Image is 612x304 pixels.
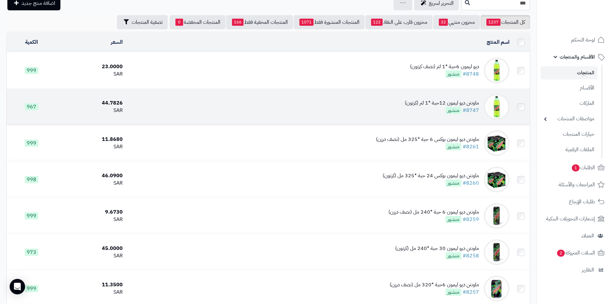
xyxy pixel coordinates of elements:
span: العملاء [581,231,594,240]
span: تصفية المنتجات [132,18,163,26]
div: 44.7826 [59,99,123,107]
span: منشور [446,252,461,259]
div: 46.0900 [59,172,123,180]
span: 973 [25,249,38,256]
a: المنتجات المخفية فقط166 [226,15,293,29]
a: #8259 [463,216,479,223]
span: الأقسام والمنتجات [560,52,595,61]
div: Open Intercom Messenger [10,279,25,294]
img: ديو ليمون 6حبة *1 لتر (نصف كرتون) [484,58,510,83]
a: الأقسام [541,81,598,95]
span: السلات المتروكة [556,248,595,257]
div: SAR [59,216,123,223]
img: ماونتن ديو ليمون بوكس 6 حبة *325 مل (نصف درزن) [484,130,510,156]
a: #8261 [463,143,479,151]
span: منشور [446,180,461,187]
a: التقارير [541,262,608,278]
img: ماونتن ديو ليمون 30 حبة *240 مل (كرتون) [484,239,510,265]
span: 999 [25,140,38,147]
span: إشعارات التحويلات البنكية [546,214,595,223]
span: المراجعات والأسئلة [559,180,595,189]
div: SAR [59,107,123,114]
span: التقارير [582,265,594,274]
a: العملاء [541,228,608,244]
div: SAR [59,252,123,260]
div: ماونتن ديو ليمون بوكس 24 حبة *325 مل (كرتون) [383,172,479,180]
a: السعر [111,38,123,46]
span: 999 [25,67,38,74]
a: إشعارات التحويلات البنكية [541,211,608,226]
span: منشور [446,216,461,223]
div: SAR [59,70,123,78]
a: اسم المنتج [487,38,510,46]
a: مواصفات المنتجات [541,112,598,126]
div: 11.8680 [59,136,123,143]
a: المنتجات المنشورة فقط1071 [294,15,365,29]
img: ماونتن ديو ليمون 6حبة *320 مل (نصف درزن) [484,276,510,301]
a: مخزون قارب على النفاذ122 [365,15,432,29]
span: لوحة التحكم [571,35,595,44]
span: 1071 [299,19,314,26]
span: منشور [446,70,461,78]
span: الطلبات [571,163,595,172]
div: ماونتن ديو ليمون 12حبة *1 لتر (كرتون) [405,99,479,107]
span: 1 [572,164,580,171]
span: 999 [25,285,38,292]
span: طلبات الإرجاع [569,197,595,206]
a: المنتجات [541,66,598,79]
a: الكمية [25,38,38,46]
a: #8258 [463,252,479,260]
a: طلبات الإرجاع [541,194,608,209]
div: SAR [59,180,123,187]
div: 9.6730 [59,208,123,216]
span: 32 [439,19,448,26]
img: ماونتن ديو ليمون 6 حبة *240 مل (نصف درزن) [484,203,510,229]
button: تصفية المنتجات [117,15,168,29]
div: ماونتن ديو ليمون 6حبة *320 مل (نصف درزن) [390,281,479,289]
a: كل المنتجات1237 [481,15,530,29]
div: ماونتن ديو ليمون 30 حبة *240 مل (كرتون) [395,245,479,252]
a: الماركات [541,97,598,110]
img: ماونتن ديو ليمون بوكس 24 حبة *325 مل (كرتون) [484,167,510,192]
span: 967 [25,103,38,110]
div: 23.0000 [59,63,123,70]
span: منشور [446,289,461,296]
div: SAR [59,143,123,151]
a: المراجعات والأسئلة [541,177,608,192]
div: SAR [59,289,123,296]
span: منشور [446,107,461,114]
span: 0 [175,19,183,26]
span: 166 [232,19,244,26]
div: ماونتن ديو ليمون بوكس 6 حبة *325 مل (نصف درزن) [376,136,479,143]
a: #8260 [463,179,479,187]
a: خيارات المنتجات [541,127,598,141]
div: 45.0000 [59,245,123,252]
a: مخزون منتهي32 [433,15,480,29]
a: السلات المتروكة2 [541,245,608,261]
span: 1237 [486,19,501,26]
a: الملفات الرقمية [541,143,598,157]
span: منشور [446,143,461,150]
span: 998 [25,176,38,183]
a: لوحة التحكم [541,32,608,48]
a: المنتجات المخفضة0 [170,15,226,29]
img: ماونتن ديو ليمون 12حبة *1 لتر (كرتون) [484,94,510,120]
a: الطلبات1 [541,160,608,175]
span: 2 [557,250,565,257]
a: #8747 [463,106,479,114]
span: 122 [371,19,383,26]
div: 11.3500 [59,281,123,289]
span: 999 [25,212,38,219]
a: #8748 [463,70,479,78]
div: ماونتن ديو ليمون 6 حبة *240 مل (نصف درزن) [388,208,479,216]
div: ديو ليمون 6حبة *1 لتر (نصف كرتون) [410,63,479,70]
a: #8257 [463,288,479,296]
